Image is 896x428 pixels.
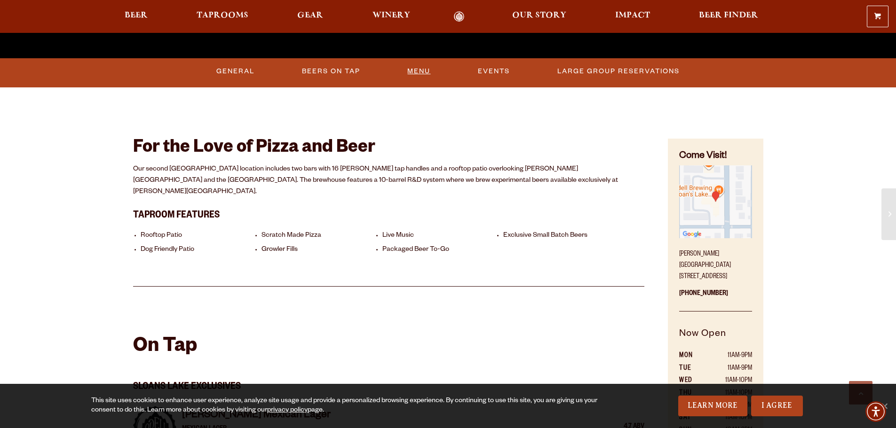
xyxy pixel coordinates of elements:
th: MON [679,350,704,362]
p: [PERSON_NAME][GEOGRAPHIC_DATA] [STREET_ADDRESS] [679,243,752,283]
a: I Agree [751,396,803,416]
th: WED [679,375,704,387]
td: 11AM-10PM [704,375,752,387]
h3: Sloans Lake Exclusives [133,369,645,396]
li: Scratch Made Pizza [262,232,378,241]
p: Our second [GEOGRAPHIC_DATA] location includes two bars with 16 [PERSON_NAME] tap handles and a r... [133,164,645,198]
h2: For the Love of Pizza and Beer [133,139,645,159]
a: Large Group Reservations [554,61,683,82]
a: Odell Home [442,11,477,22]
th: TUE [679,363,704,375]
p: [PHONE_NUMBER] [679,283,752,311]
a: Beers On Tap [298,61,364,82]
a: privacy policy [267,407,308,414]
li: Dog Friendly Patio [141,246,257,255]
li: Live Music [382,232,499,241]
li: Packaged Beer To-Go [382,246,499,255]
li: Rooftop Patio [141,232,257,241]
span: Winery [373,12,410,19]
span: Beer Finder [699,12,758,19]
a: Menu [404,61,434,82]
h4: Come Visit! [679,150,752,163]
h3: Taproom Features [133,204,645,224]
li: Exclusive Small Batch Beers [503,232,619,241]
a: Find on Google Maps (opens in a new window) [679,233,752,241]
span: Beer [125,12,148,19]
a: Events [474,61,514,82]
li: Growler Fills [262,246,378,255]
a: Beer Finder [693,11,764,22]
div: Accessibility Menu [865,401,886,422]
td: 11AM-9PM [704,363,752,375]
span: Gear [297,12,323,19]
span: Our Story [512,12,566,19]
h5: Now Open [679,327,752,350]
a: Beer [119,11,154,22]
span: Impact [615,12,650,19]
span: Taprooms [197,12,248,19]
h2: On Tap [133,336,197,359]
a: Scroll to top [849,381,872,405]
a: Gear [291,11,329,22]
a: Taprooms [190,11,254,22]
img: Small thumbnail of location on map [679,165,752,238]
a: Impact [609,11,656,22]
a: Winery [366,11,416,22]
td: 11AM-9PM [704,350,752,362]
div: This site uses cookies to enhance user experience, analyze site usage and provide a personalized ... [91,397,601,415]
a: Our Story [506,11,572,22]
a: General [213,61,258,82]
a: Learn More [678,396,747,416]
